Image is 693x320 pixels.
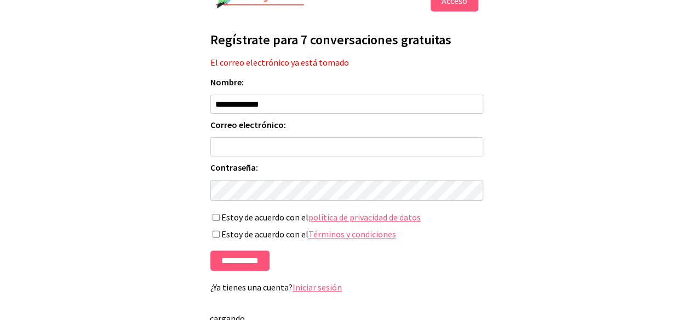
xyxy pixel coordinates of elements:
font: El correo electrónico ya está tomado [210,57,349,68]
font: ¿Ya tienes una cuenta? [210,282,293,293]
input: Estoy de acuerdo con elpolítica de privacidad de datos [213,213,220,222]
a: política de privacidad de datos [308,212,421,223]
font: Regístrate para 7 conversaciones gratuitas [210,31,451,48]
font: Estoy de acuerdo con el [221,212,308,223]
font: Estoy de acuerdo con el [221,229,308,240]
font: Correo electrónico: [210,119,286,130]
a: Iniciar sesión [293,282,342,293]
a: Términos y condiciones [308,229,396,240]
font: Nombre: [210,77,244,88]
font: Contraseña: [210,162,258,173]
input: Estoy de acuerdo con elTérminos y condiciones [213,230,220,238]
